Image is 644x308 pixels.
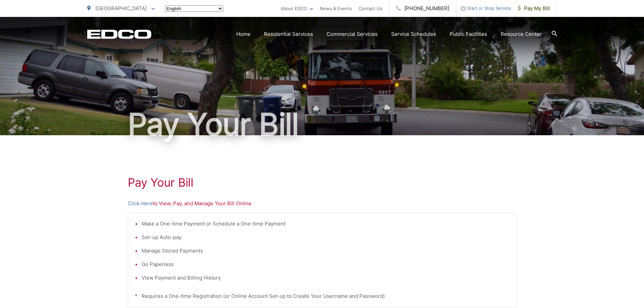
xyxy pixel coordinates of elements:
[236,30,251,38] a: Home
[95,5,147,11] span: [GEOGRAPHIC_DATA]
[501,30,542,38] a: Resource Center
[359,4,382,13] a: Contact Us
[87,29,151,39] a: EDCD logo. Return to the homepage.
[142,233,509,241] li: Set-up Auto-pay
[518,4,550,13] span: Pay My Bill
[264,30,313,38] a: Residential Services
[165,5,223,12] select: Select a language
[391,30,436,38] a: Service Schedules
[87,108,557,141] h1: Pay Your Bill
[142,247,509,255] li: Manage Stored Payments
[142,260,509,268] li: Go Paperless
[128,199,517,208] p: to View, Pay, and Manage Your Bill Online
[281,4,313,13] a: About EDCO
[320,4,352,13] a: News & Events
[128,176,517,189] h1: Pay Your Bill
[450,30,487,38] a: Public Facilities
[142,274,509,282] li: View Payment and Billing History
[135,292,509,300] p: * Requires a One-time Registration (or Online Account Set-up to Create Your Username and Password)
[327,30,378,38] a: Commercial Services
[142,220,509,228] li: Make a One-time Payment or Schedule a One-time Payment
[128,199,153,208] a: Click Here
